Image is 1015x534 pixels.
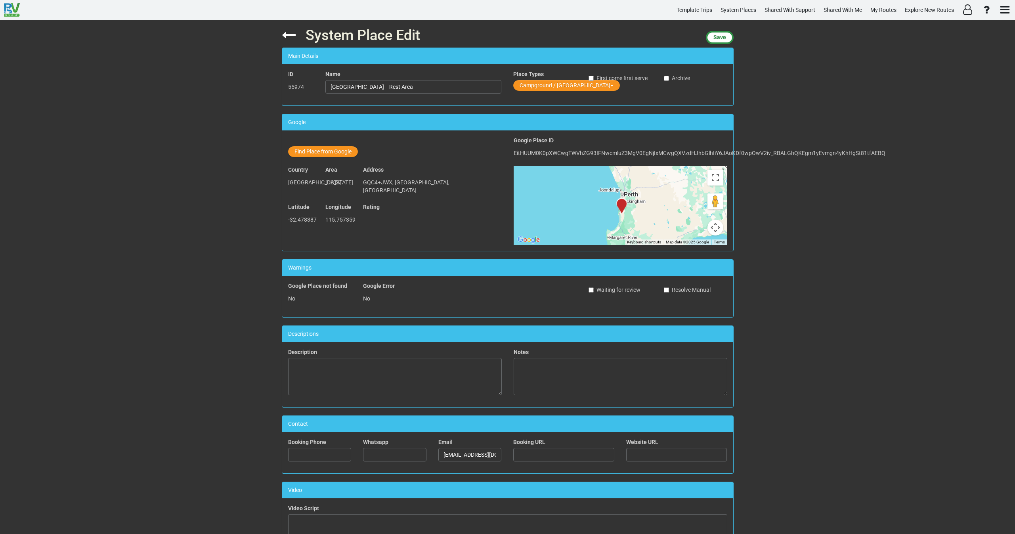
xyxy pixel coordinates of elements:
span: EitHUUM0K0pXWCwgTWVhZG93IFNwcmluZ3MgV0EgNjIxMCwgQXVzdHJhbGlhIiY6JAoKDf0wpOwV2iv_RBALGhQKEgm1yEvmg... [514,150,885,156]
label: Description [288,348,317,356]
p: 55974 [288,80,314,94]
label: Booking URL [513,438,545,446]
a: Terms [714,240,725,244]
button: Drag Pegman onto the map to open Street View [707,193,723,209]
label: Email [438,438,453,446]
a: Template Trips [673,2,716,18]
span: System Place Edit [306,27,420,44]
span: No [363,295,370,302]
a: System Places [717,2,760,18]
img: RvPlanetLogo.png [4,3,20,17]
div: Warnings [282,260,733,276]
input: Archive [664,76,669,81]
button: Find Place from Google [288,146,358,157]
span: My Routes [870,7,896,13]
label: Place Types [513,70,544,78]
label: Waiting for review [589,286,640,294]
label: Booking Phone [288,438,326,446]
button: Save [706,31,734,44]
span: System Places [721,7,756,13]
div: Video [282,482,733,498]
a: Open this area in Google Maps (opens a new window) [516,235,542,245]
div: Descriptions [282,326,733,342]
span: Map data ©2025 Google [666,240,709,244]
button: Campground / [GEOGRAPHIC_DATA] [513,80,620,91]
div: Main Details [282,48,733,64]
label: Latitude [288,203,310,211]
label: Country [288,166,308,174]
label: Whatsapp [363,438,388,446]
label: Google Place ID [514,136,554,144]
input: Waiting for review [589,287,594,293]
label: Archive [664,74,690,82]
span: Save [713,34,726,40]
span: -32.478387 [288,216,317,223]
a: Shared With Support [761,2,819,18]
label: Website URL [626,438,658,446]
label: ID [288,70,293,78]
span: No [288,295,295,302]
label: Rating [363,203,380,211]
span: Shared With Support [765,7,815,13]
button: Map camera controls [707,220,723,235]
label: Name [325,70,340,78]
div: Google [282,114,733,130]
label: First come first serve [589,74,648,82]
div: Contact [282,416,733,432]
input: Resolve Manual [664,287,669,293]
img: Google [516,235,542,245]
span: Shared With Me [824,7,862,13]
button: Keyboard shortcuts [627,239,661,245]
span: [GEOGRAPHIC_DATA] [288,179,342,186]
label: Google Place not found [288,282,347,290]
label: Area [325,166,337,174]
label: Longitude [325,203,351,211]
label: Video Script [288,504,319,512]
label: Google Error [363,282,395,290]
a: Shared With Me [820,2,866,18]
label: Notes [514,348,529,356]
input: First come first serve [589,76,594,81]
a: My Routes [867,2,900,18]
label: Resolve Manual [664,286,711,294]
span: Explore New Routes [905,7,954,13]
span: [US_STATE] [325,179,353,186]
span: Template Trips [677,7,712,13]
label: Address [363,166,384,174]
button: Toggle fullscreen view [707,170,723,186]
a: Explore New Routes [901,2,958,18]
span: GQC4+JWX, [GEOGRAPHIC_DATA], [GEOGRAPHIC_DATA] [363,179,449,193]
span: 115.757359 [325,216,356,223]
